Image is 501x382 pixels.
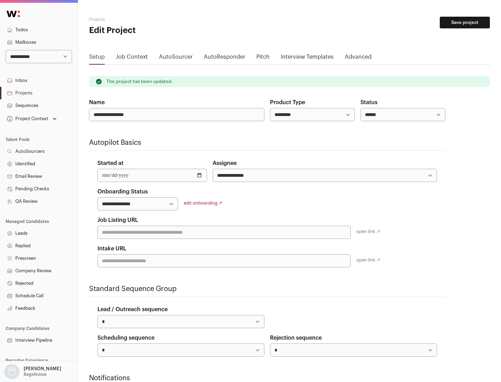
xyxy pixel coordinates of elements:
label: Status [360,98,377,107]
button: Open dropdown [6,114,58,124]
img: nopic.png [4,364,19,379]
a: edit onboarding ↗ [184,201,222,205]
a: Advanced [345,53,372,64]
label: Assignee [213,159,237,167]
label: Scheduling sequence [97,334,154,342]
img: Wellfound [3,7,24,21]
button: Open dropdown [3,364,63,379]
label: Rejection sequence [270,334,322,342]
h1: Edit Project [89,25,223,36]
label: Onboarding Status [97,188,148,196]
a: AutoResponder [204,53,245,64]
a: Pitch [256,53,270,64]
a: Job Context [116,53,148,64]
div: Project Context [6,116,48,122]
label: Intake URL [97,244,126,253]
p: [PERSON_NAME] [24,366,61,372]
label: Name [89,98,105,107]
label: Lead / Outreach sequence [97,305,168,314]
p: Bagelicious [24,372,47,377]
p: The project has been updated. [106,79,173,84]
h2: Standard Sequence Group [89,284,445,294]
label: Started at [97,159,124,167]
h2: Autopilot Basics [89,138,445,148]
label: Product Type [270,98,305,107]
a: Interview Templates [281,53,334,64]
h2: Projects [89,17,223,22]
a: AutoSourcer [159,53,193,64]
a: Setup [89,53,105,64]
button: Save project [440,17,490,28]
label: Job Listing URL [97,216,138,224]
